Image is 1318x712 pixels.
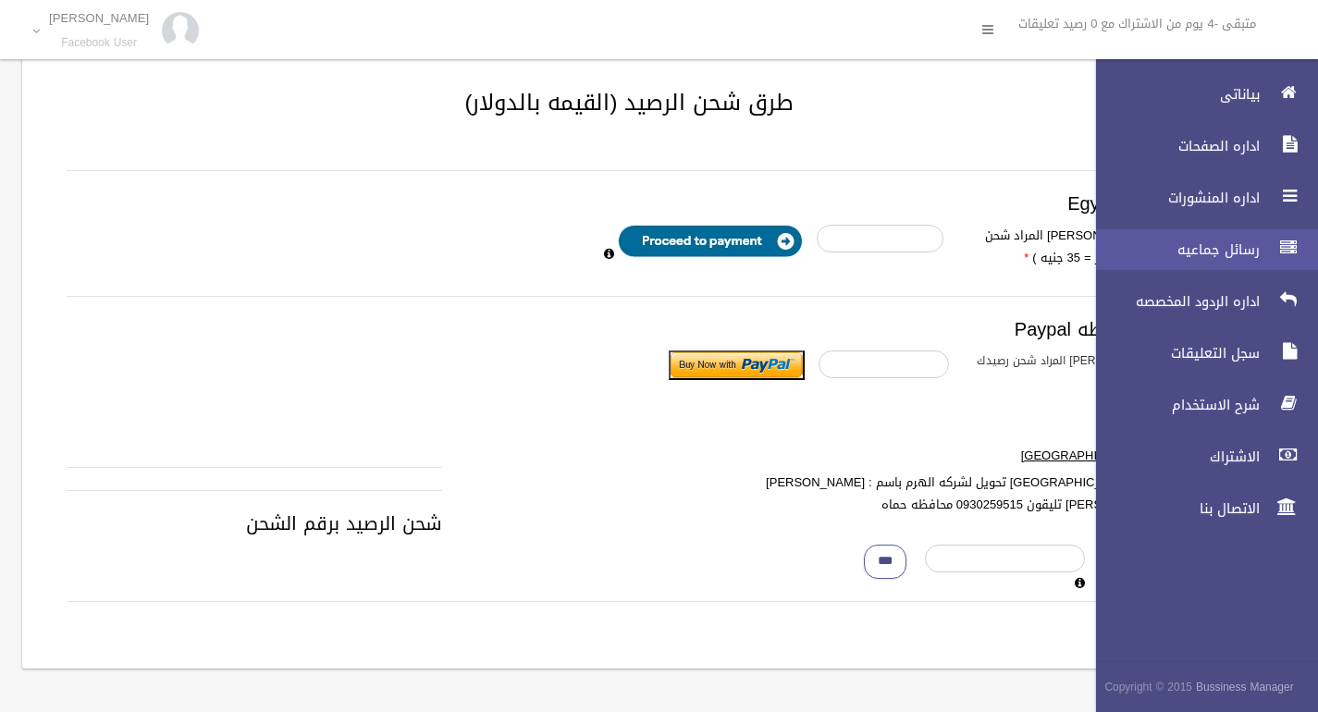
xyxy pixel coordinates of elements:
[1080,178,1318,218] a: اداره المنشورات
[1080,292,1265,311] span: اداره الردود المخصصه
[1196,677,1294,697] strong: Bussiness Manager
[1080,137,1265,155] span: اداره الصفحات
[1080,488,1318,529] a: الاتصال بنا
[963,350,1201,391] label: ادخل [PERSON_NAME] المراد شحن رصيدك به بالدولار
[67,513,1192,534] h3: شحن الرصيد برقم الشحن
[1104,677,1192,697] span: Copyright © 2015
[1080,74,1318,115] a: بياناتى
[67,319,1192,339] h3: الدفع بواسطه Paypal
[696,445,1178,467] label: من [GEOGRAPHIC_DATA]
[67,193,1192,214] h3: Egypt payment
[1080,436,1318,477] a: الاشتراك
[44,91,1214,115] h2: طرق شحن الرصيد (القيمه بالدولار)
[1080,229,1318,270] a: رسائل جماعيه
[1080,333,1318,374] a: سجل التعليقات
[49,11,149,25] p: [PERSON_NAME]
[1080,396,1265,414] span: شرح الاستخدام
[1080,448,1265,466] span: الاشتراك
[1080,385,1318,425] a: شرح الاستخدام
[49,36,149,50] small: Facebook User
[1080,240,1265,259] span: رسائل جماعيه
[957,225,1189,269] label: ادخل [PERSON_NAME] المراد شحن رصيدك به (دولار = 35 جنيه )
[1080,189,1265,207] span: اداره المنشورات
[162,12,199,49] img: 84628273_176159830277856_972693363922829312_n.jpg
[1080,344,1265,362] span: سجل التعليقات
[1080,281,1318,322] a: اداره الردود المخصصه
[669,350,805,380] input: Submit
[1080,85,1265,104] span: بياناتى
[1080,126,1318,166] a: اداره الصفحات
[1080,499,1265,518] span: الاتصال بنا
[696,472,1178,516] label: داخل [GEOGRAPHIC_DATA] تحويل لشركه الهرم باسم : [PERSON_NAME] [PERSON_NAME] تليقون 0930259515 محا...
